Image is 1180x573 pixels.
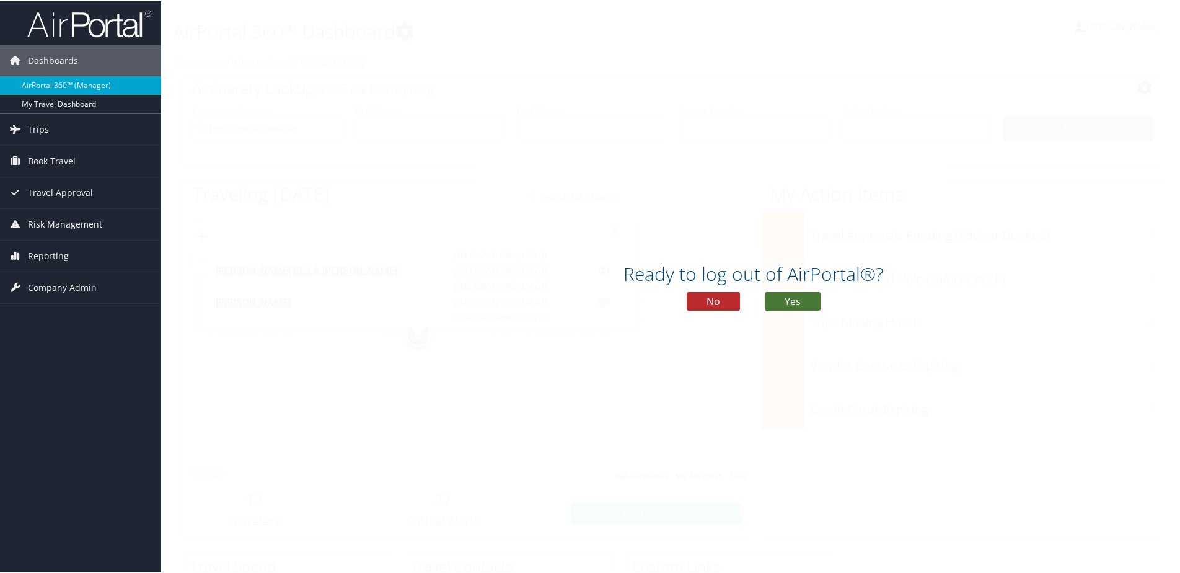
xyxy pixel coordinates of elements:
[687,291,740,309] button: No
[765,291,821,309] button: Yes
[28,44,78,75] span: Dashboards
[28,113,49,144] span: Trips
[28,239,69,270] span: Reporting
[28,208,102,239] span: Risk Management
[28,271,97,302] span: Company Admin
[27,8,151,37] img: airportal-logo.png
[28,144,76,175] span: Book Travel
[28,176,93,207] span: Travel Approval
